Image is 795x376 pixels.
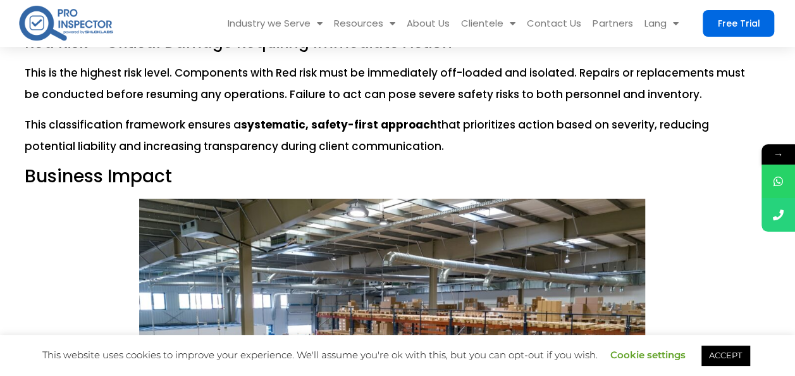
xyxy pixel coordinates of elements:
[241,117,437,132] strong: systematic, safety-first approach
[701,346,749,365] a: ACCEPT
[717,19,760,28] span: Free Trial
[761,144,795,165] span: →
[703,10,774,37] a: Free Trial
[25,114,760,157] p: This classification framework ensures a that prioritizes action based on severity, reducing poten...
[610,349,686,361] a: Cookie settings
[25,34,760,52] h4: Red Risk – Critical Damage Requiring Immediate Action
[25,62,760,105] p: This is the highest risk level. Components with Red risk must be immediately off-loaded and isola...
[25,164,172,189] span: Business Impact
[18,3,114,43] img: pro-inspector-logo
[42,349,753,361] span: This website uses cookies to improve your experience. We'll assume you're ok with this, but you c...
